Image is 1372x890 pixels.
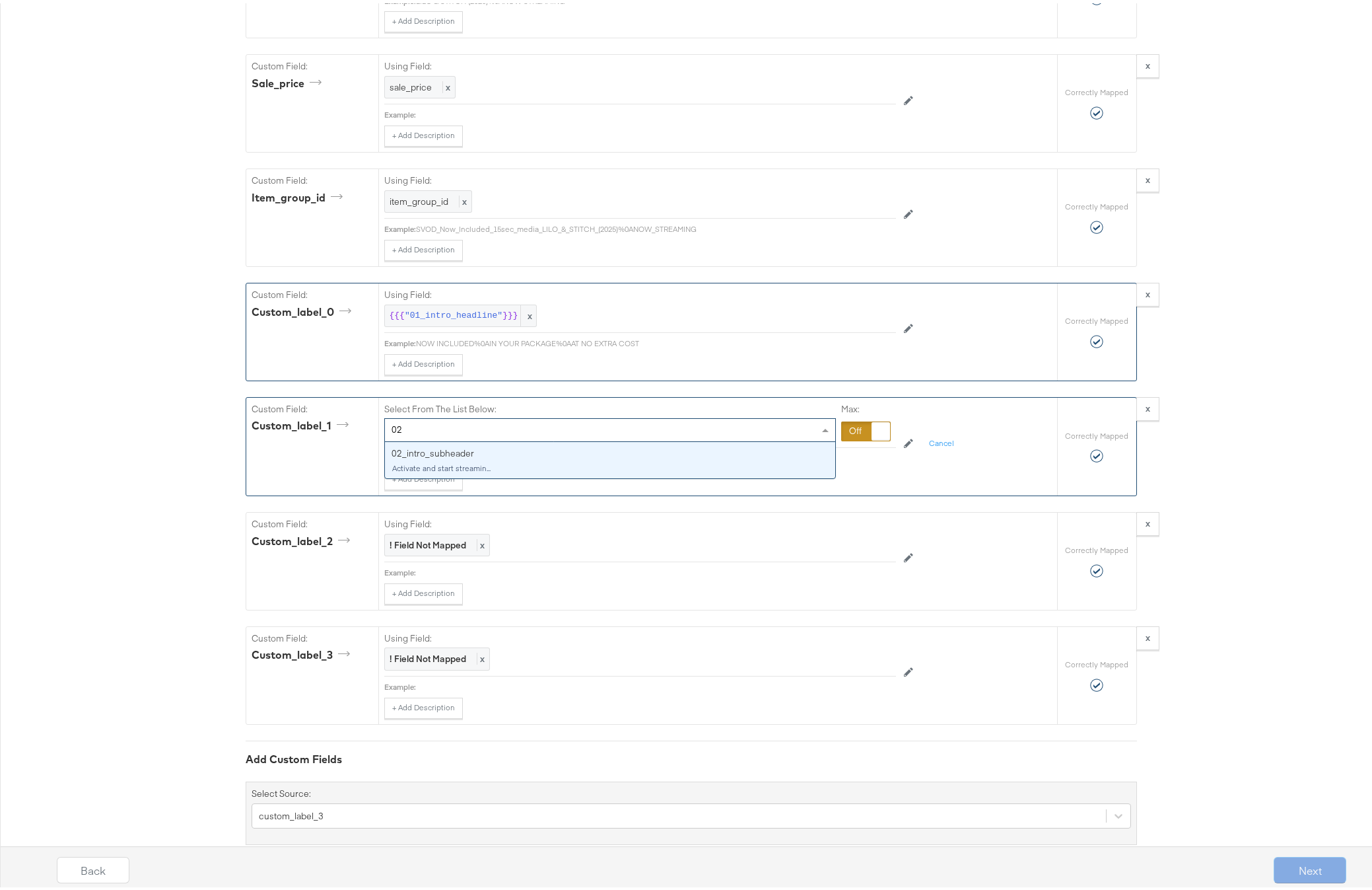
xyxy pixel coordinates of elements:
[1065,427,1128,438] label: Correctly Mapped
[57,854,129,880] button: Back
[252,515,373,527] label: Custom Field:
[252,400,373,412] label: Custom Field:
[477,649,485,661] span: x
[502,307,518,319] span: }}}
[1065,198,1128,209] label: Correctly Mapped
[384,8,463,29] button: + Add Description
[384,221,416,231] div: Example:
[1065,656,1128,667] label: Correctly Mapped
[392,444,829,457] div: 02_intro_subheader
[385,439,835,475] div: 02_intro_subheader
[921,430,962,451] button: Cancel
[841,400,891,412] label: Max:
[1146,399,1150,411] strong: x
[416,335,896,346] div: NOW INCLUDED%0AIN YOUR PACKAGE%0AAT NO EXTRA COST
[1146,628,1150,640] strong: x
[384,351,463,372] button: + Add Description
[384,515,896,527] label: Using Field:
[384,122,463,143] button: + Add Description
[252,784,311,797] label: Select Source:
[1146,285,1150,297] strong: x
[1136,509,1159,533] button: x
[442,78,450,90] span: x
[259,806,324,819] div: custom_label_3
[252,644,355,659] div: custom_label_3
[390,649,466,661] strong: ! Field Not Mapped
[390,78,432,90] span: sale_price
[252,187,347,202] div: item_group_id
[390,192,448,204] span: item_group_id
[384,564,416,575] div: Example:
[1065,313,1128,323] label: Correctly Mapped
[1136,51,1159,75] button: x
[384,171,896,184] label: Using Field:
[384,400,497,412] label: Select From The List Below:
[477,536,485,548] span: x
[390,307,405,319] span: {{{
[252,629,373,642] label: Custom Field:
[252,171,373,184] label: Custom Field:
[384,106,416,117] div: Example:
[252,301,356,316] div: custom_label_0
[459,192,467,204] span: x
[384,285,896,298] label: Using Field:
[384,237,463,258] button: + Add Description
[384,335,416,346] div: Example:
[1146,170,1150,182] strong: x
[1136,394,1159,418] button: x
[1146,56,1150,68] strong: x
[1136,279,1159,303] button: x
[252,531,355,546] div: custom_label_2
[384,629,896,642] label: Using Field:
[392,461,829,470] div: Activate and start streamin...
[252,73,326,88] div: sale_price
[252,57,373,69] label: Custom Field:
[384,580,463,601] button: + Add Description
[384,57,896,69] label: Using Field:
[384,679,416,689] div: Example:
[1065,84,1128,94] label: Correctly Mapped
[416,221,896,231] div: SVOD_Now_Included_15sec_media_LILO_&_STITCH_(2025)%0ANOW_STREAMING
[520,302,536,324] span: x
[384,694,463,716] button: + Add Description
[1136,165,1159,189] button: x
[1146,514,1150,526] strong: x
[390,536,466,548] strong: ! Field Not Mapped
[1136,623,1159,647] button: x
[246,749,1137,764] div: Add Custom Fields
[405,307,502,319] span: "01_intro_headline"
[252,415,353,430] div: custom_label_1
[1065,542,1128,552] label: Correctly Mapped
[252,285,373,298] label: Custom Field:
[384,466,463,487] button: + Add Description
